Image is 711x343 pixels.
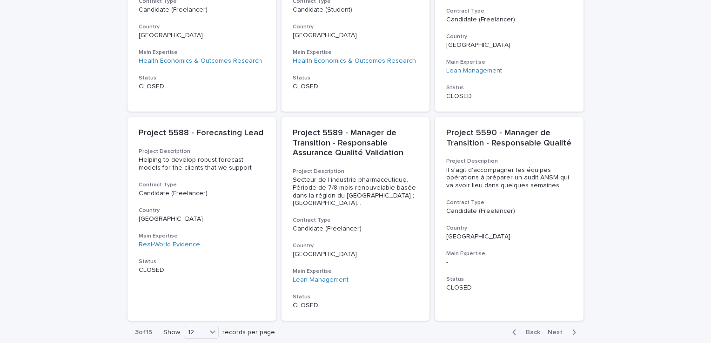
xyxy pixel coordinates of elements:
p: records per page [222,329,275,336]
p: Show [163,329,180,336]
h3: Main Expertise [446,250,572,257]
p: Project 5590 - Manager de Transition - Responsable Qualité [446,128,572,148]
a: Project 5590 - Manager de Transition - Responsable QualitéProject DescriptionIl s'agit d'accompag... [435,117,584,321]
p: Project 5588 - Forecasting Lead [139,128,265,139]
a: Lean Management [293,276,349,284]
h3: Status [446,84,572,92]
p: [GEOGRAPHIC_DATA] [139,32,265,40]
p: - [446,258,572,266]
span: Next [548,329,568,336]
h3: Country [293,242,419,250]
a: Project 5589 - Manager de Transition - Responsable Assurance Qualité ValidationProject Descriptio... [282,117,430,321]
button: Next [544,328,584,336]
p: [GEOGRAPHIC_DATA] [446,41,572,49]
button: Back [505,328,544,336]
div: Secteur de l’industrie pharmaceutique. Période de 7/8 mois renouvelable basée dans la région du C... [293,176,419,207]
p: [GEOGRAPHIC_DATA] [139,215,265,223]
h3: Project Description [446,158,572,165]
p: Project 5589 - Manager de Transition - Responsable Assurance Qualité Validation [293,128,419,158]
p: Candidate (Freelancer) [446,16,572,24]
span: Secteur de l’industrie pharmaceutique. Période de 7/8 mois renouvelable basée dans la région du [... [293,176,419,207]
h3: Main Expertise [139,49,265,56]
h3: Status [139,258,265,265]
div: 12 [184,328,207,337]
h3: Country [446,224,572,232]
p: CLOSED [139,266,265,274]
h3: Project Description [139,148,265,155]
p: CLOSED [293,302,419,310]
h3: Main Expertise [139,232,265,240]
p: CLOSED [139,83,265,91]
p: Candidate (Freelancer) [446,207,572,215]
h3: Contract Type [446,7,572,15]
p: Candidate (Student) [293,6,419,14]
h3: Main Expertise [293,268,419,275]
p: [GEOGRAPHIC_DATA] [446,233,572,241]
p: [GEOGRAPHIC_DATA] [293,32,419,40]
a: Lean Management [446,67,502,75]
a: Real-World Evidence [139,241,200,249]
h3: Country [139,23,265,31]
h3: Contract Type [293,217,419,224]
span: Il s'agit d'accompagner les équipes opérations à préparer un audit ANSM qui va avoir lieu dans qu... [446,166,572,190]
h3: Main Expertise [446,59,572,66]
a: Health Economics & Outcomes Research [293,57,416,65]
span: Helping to develop robust forecast models for the clients that we support [139,157,252,171]
a: Health Economics & Outcomes Research [139,57,262,65]
span: Back [520,329,540,336]
p: CLOSED [446,92,572,100]
h3: Status [446,276,572,283]
p: [GEOGRAPHIC_DATA] [293,251,419,258]
h3: Country [139,207,265,214]
h3: Contract Type [139,181,265,189]
h3: Status [293,74,419,82]
p: CLOSED [293,83,419,91]
h3: Project Description [293,168,419,175]
p: Candidate (Freelancer) [139,190,265,198]
h3: Country [293,23,419,31]
p: Candidate (Freelancer) [293,225,419,233]
p: CLOSED [446,284,572,292]
h3: Status [139,74,265,82]
a: Project 5588 - Forecasting LeadProject DescriptionHelping to develop robust forecast models for t... [127,117,276,321]
h3: Main Expertise [293,49,419,56]
p: Candidate (Freelancer) [139,6,265,14]
h3: Contract Type [446,199,572,206]
h3: Status [293,293,419,301]
h3: Country [446,33,572,40]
